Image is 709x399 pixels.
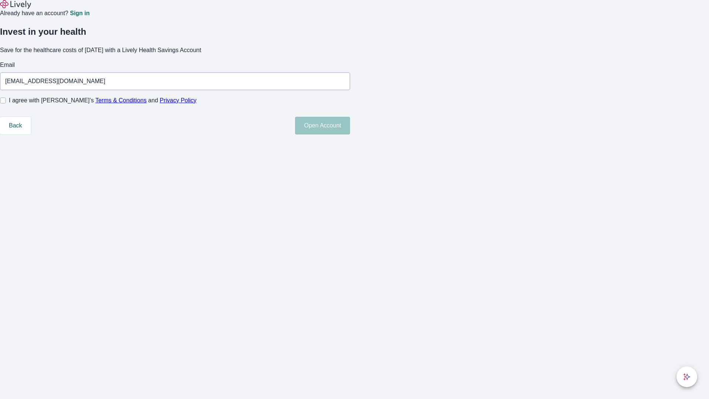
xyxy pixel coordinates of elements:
svg: Lively AI Assistant [683,373,691,381]
a: Privacy Policy [160,97,197,103]
span: I agree with [PERSON_NAME]’s and [9,96,196,105]
button: chat [677,366,697,387]
a: Sign in [70,10,89,16]
a: Terms & Conditions [95,97,147,103]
